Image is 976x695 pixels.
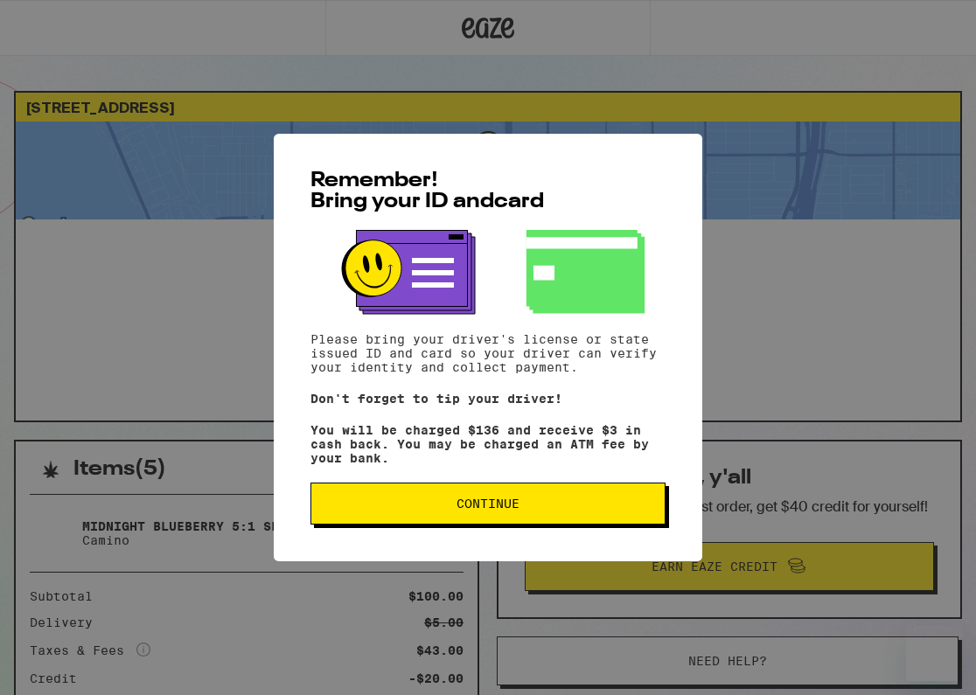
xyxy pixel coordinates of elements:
p: Don't forget to tip your driver! [310,392,666,406]
p: Please bring your driver's license or state issued ID and card so your driver can verify your ide... [310,332,666,374]
button: Continue [310,483,666,525]
iframe: Button to launch messaging window [906,625,962,681]
span: Remember! Bring your ID and card [310,170,544,212]
p: You will be charged $136 and receive $3 in cash back. You may be charged an ATM fee by your bank. [310,423,666,465]
span: Continue [457,497,519,510]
